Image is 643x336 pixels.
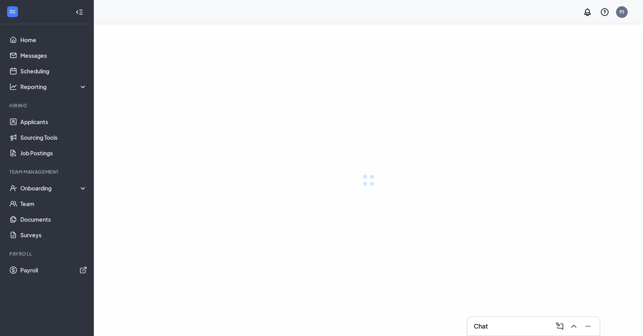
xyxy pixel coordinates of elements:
svg: Notifications [583,7,592,17]
a: Home [20,32,87,48]
svg: QuestionInfo [600,7,609,17]
div: Payroll [9,251,86,257]
a: PayrollExternalLink [20,262,87,278]
div: Hiring [9,102,86,109]
a: Messages [20,48,87,63]
a: Surveys [20,227,87,243]
a: Applicants [20,114,87,130]
a: Sourcing Tools [20,130,87,145]
div: Team Management [9,169,86,175]
svg: Minimize [583,322,593,331]
a: Scheduling [20,63,87,79]
div: Reporting [20,83,88,91]
div: PJ [620,9,624,15]
button: ChevronUp [567,320,579,332]
a: Team [20,196,87,212]
h3: Chat [474,322,488,331]
svg: UserCheck [9,184,17,192]
button: Minimize [581,320,593,332]
svg: ChevronUp [569,322,579,331]
svg: Collapse [75,8,83,16]
svg: Analysis [9,83,17,91]
a: Job Postings [20,145,87,161]
div: Onboarding [20,184,88,192]
button: ComposeMessage [553,320,565,332]
a: Documents [20,212,87,227]
svg: ComposeMessage [555,322,564,331]
svg: WorkstreamLogo [9,8,16,16]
